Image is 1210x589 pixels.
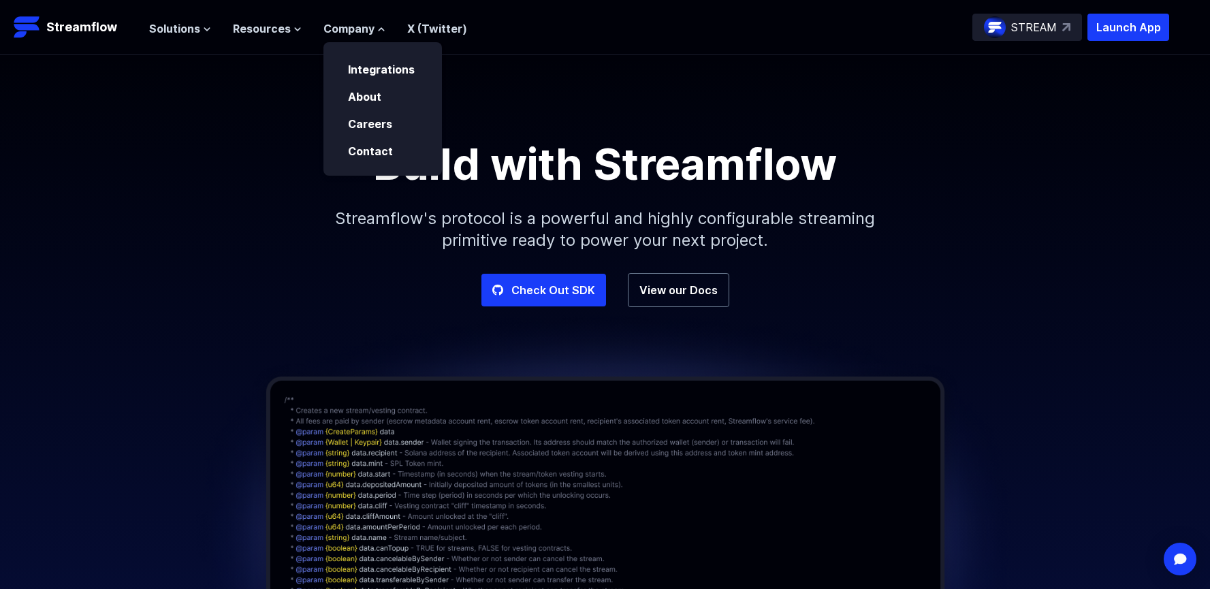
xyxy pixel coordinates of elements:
img: streamflow-logo-circle.png [984,16,1006,38]
a: X (Twitter) [407,22,467,35]
img: top-right-arrow.svg [1062,23,1070,31]
span: Solutions [149,20,200,37]
div: Open Intercom Messenger [1164,543,1196,575]
a: Check Out SDK [481,274,606,306]
button: Company [323,20,385,37]
a: Contact [348,144,393,158]
a: View our Docs [628,273,729,307]
span: Company [323,20,375,37]
a: STREAM [972,14,1082,41]
button: Solutions [149,20,211,37]
a: About [348,90,381,104]
h1: Build with Streamflow [299,142,912,186]
a: Careers [348,117,392,131]
p: Streamflow's protocol is a powerful and highly configurable streaming primitive ready to power yo... [313,186,898,273]
p: Streamflow [46,18,117,37]
button: Resources [233,20,302,37]
span: Resources [233,20,291,37]
img: Streamflow Logo [14,14,41,41]
a: Integrations [348,63,415,76]
button: Launch App [1087,14,1169,41]
p: STREAM [1011,19,1057,35]
a: Streamflow [14,14,136,41]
